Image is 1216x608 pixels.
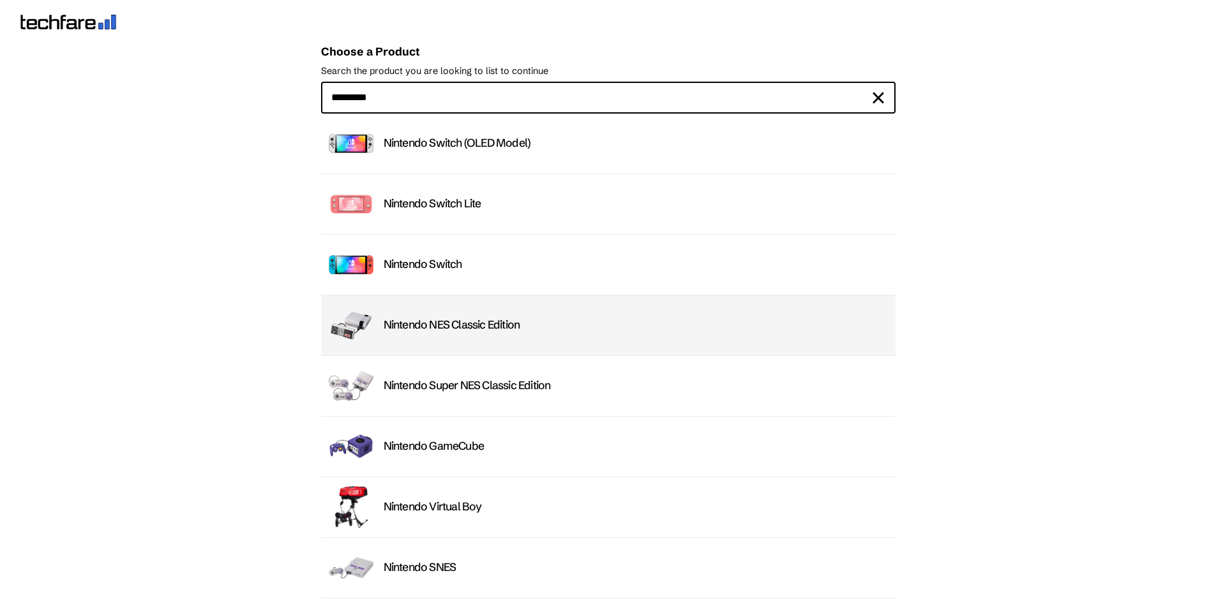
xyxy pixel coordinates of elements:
img: public [329,303,373,348]
div: Nintendo Virtual Boy [384,500,888,514]
img: techfare logo [20,15,116,29]
img: public [329,545,373,590]
div: Nintendo SNES [384,560,888,575]
div: Nintendo NES Classic Edition [384,318,888,332]
img: public [329,242,373,287]
div: Nintendo GameCube [384,439,888,454]
img: public [329,121,373,166]
div: Nintendo Switch Lite [384,196,888,211]
img: public [329,364,373,408]
div: Nintendo Super NES Classic Edition [384,378,888,393]
label: Search the product you are looking to list to continue [321,65,896,77]
img: public [329,424,373,469]
h1: Choose a Product [321,45,896,59]
button: × [871,83,885,112]
div: Nintendo Switch (OLED Model) [384,136,888,151]
img: public [329,485,373,530]
img: public [329,182,373,226]
div: Nintendo Switch [384,257,888,272]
